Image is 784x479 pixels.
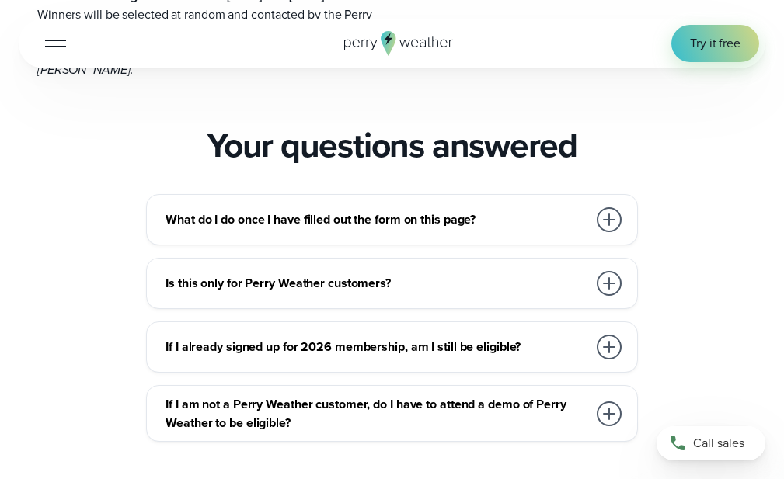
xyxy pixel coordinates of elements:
[166,210,587,229] h3: What do I do once I have filled out the form on this page?
[166,338,587,356] h3: If I already signed up for 2026 membership, am I still be eligible?
[690,34,740,53] span: Try it free
[657,426,765,460] a: Call sales
[166,274,587,293] h3: Is this only for Perry Weather customers?
[693,434,744,453] span: Call sales
[166,395,587,432] h3: If I am not a Perry Weather customer, do I have to attend a demo of Perry Weather to be eligible?
[671,25,759,62] a: Try it free
[207,125,577,165] h2: Your questions answered
[37,42,354,78] em: Your 2026 membership dues will be prepaid by [PERSON_NAME].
